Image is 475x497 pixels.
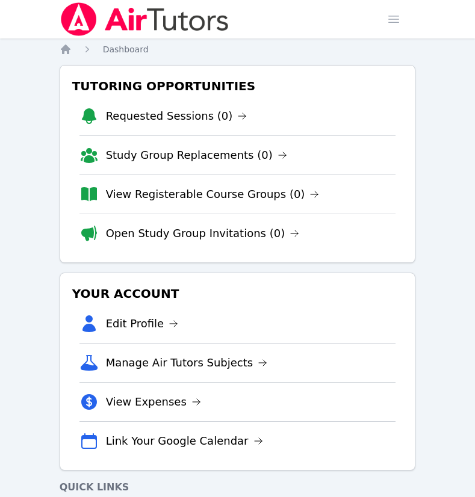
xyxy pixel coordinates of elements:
a: Link Your Google Calendar [106,433,263,449]
h4: Quick Links [60,480,416,495]
nav: Breadcrumb [60,43,416,55]
a: Study Group Replacements (0) [106,147,287,164]
a: View Expenses [106,394,201,410]
a: Manage Air Tutors Subjects [106,354,268,371]
span: Dashboard [103,45,149,54]
h3: Tutoring Opportunities [70,75,406,97]
a: Requested Sessions (0) [106,108,247,125]
a: Edit Profile [106,315,179,332]
img: Air Tutors [60,2,230,36]
a: Dashboard [103,43,149,55]
a: View Registerable Course Groups (0) [106,186,320,203]
h3: Your Account [70,283,406,304]
a: Open Study Group Invitations (0) [106,225,300,242]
